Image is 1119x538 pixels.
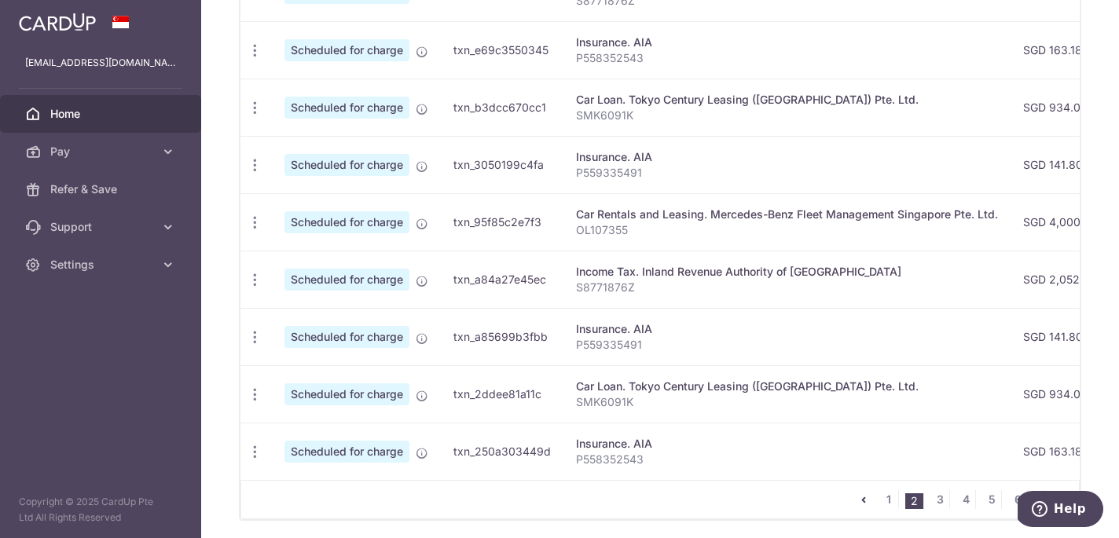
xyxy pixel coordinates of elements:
td: txn_a85699b3fbb [441,308,563,365]
p: P558352543 [576,50,998,66]
div: Income Tax. Inland Revenue Authority of [GEOGRAPHIC_DATA] [576,264,998,280]
td: txn_a84a27e45ec [441,251,563,308]
div: Car Loan. Tokyo Century Leasing ([GEOGRAPHIC_DATA]) Pte. Ltd. [576,92,998,108]
span: Pay [50,144,154,159]
div: Insurance. AIA [576,149,998,165]
p: OL107355 [576,222,998,238]
p: SMK6091K [576,108,998,123]
td: SGD 2,052.98 [1011,251,1110,308]
div: Insurance. AIA [576,35,998,50]
td: txn_b3dcc670cc1 [441,79,563,136]
div: Car Loan. Tokyo Century Leasing ([GEOGRAPHIC_DATA]) Pte. Ltd. [576,379,998,394]
li: ... [1034,490,1044,509]
div: Car Rentals and Leasing. Mercedes-Benz Fleet Management Singapore Pte. Ltd. [576,207,998,222]
p: S8771876Z [576,280,998,295]
td: txn_250a303449d [441,423,563,480]
p: [EMAIL_ADDRESS][DOMAIN_NAME] [25,55,176,71]
td: txn_2ddee81a11c [441,365,563,423]
span: Scheduled for charge [284,383,409,405]
p: P559335491 [576,165,998,181]
p: P559335491 [576,337,998,353]
li: 2 [905,493,924,509]
td: SGD 4,000.00 [1011,193,1110,251]
a: 3 [930,490,949,509]
td: SGD 934.00 [1011,365,1110,423]
td: SGD 163.18 [1011,21,1110,79]
span: Scheduled for charge [284,97,409,119]
td: SGD 141.80 [1011,308,1110,365]
span: Scheduled for charge [284,441,409,463]
div: Insurance. AIA [576,321,998,337]
div: Insurance. AIA [576,436,998,452]
a: 4 [956,490,975,509]
td: txn_e69c3550345 [441,21,563,79]
span: Scheduled for charge [284,326,409,348]
a: 5 [982,490,1001,509]
span: Support [50,219,154,235]
nav: pager [854,481,1079,518]
span: Scheduled for charge [284,211,409,233]
td: SGD 141.80 [1011,136,1110,193]
p: SMK6091K [576,394,998,410]
p: P558352543 [576,452,998,467]
span: Home [50,106,154,122]
td: txn_3050199c4fa [441,136,563,193]
span: Scheduled for charge [284,154,409,176]
iframe: Opens a widget where you can find more information [1018,491,1103,530]
span: Scheduled for charge [284,39,409,61]
td: txn_95f85c2e7f3 [441,193,563,251]
td: SGD 163.18 [1011,423,1110,480]
td: SGD 934.00 [1011,79,1110,136]
span: Settings [50,257,154,273]
a: 6 [1008,490,1027,509]
a: 1 [879,490,898,509]
img: CardUp [19,13,96,31]
span: Scheduled for charge [284,269,409,291]
span: Refer & Save [50,181,154,197]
